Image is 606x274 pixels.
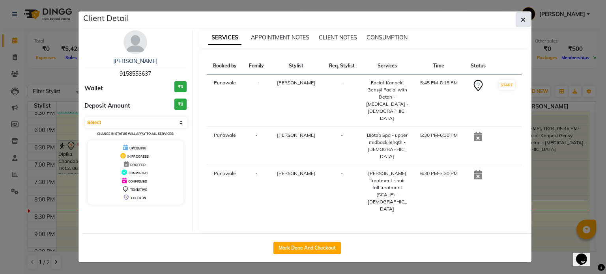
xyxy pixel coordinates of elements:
[499,80,515,90] button: START
[174,81,187,93] h3: ₹0
[361,58,413,75] th: Services
[129,146,146,150] span: UPCOMING
[208,31,241,45] span: SERVICES
[83,12,128,24] h5: Client Detail
[128,179,147,183] span: CONFIRMED
[97,132,174,136] small: Change in status will apply to all services.
[367,34,408,41] span: CONSUMPTION
[207,75,243,127] td: Punawale
[127,155,149,158] span: IN PROGRESS
[322,127,361,165] td: -
[366,132,408,160] div: Biotop Spa - upper midback length - [DEMOGRAPHIC_DATA]
[465,58,492,75] th: Status
[207,58,243,75] th: Booked by
[243,165,270,218] td: -
[273,242,341,254] button: Mark Done And Checkout
[113,58,157,65] a: [PERSON_NAME]
[174,99,187,110] h3: ₹0
[366,79,408,122] div: Facial-Kanpeki Gensyl Facial with Detan - [MEDICAL_DATA] - [DEMOGRAPHIC_DATA]
[277,80,315,86] span: [PERSON_NAME]
[366,170,408,212] div: [PERSON_NAME] Treatment - hair fall treatment (SCALP) - [DEMOGRAPHIC_DATA]
[130,188,147,192] span: TENTATIVE
[319,34,357,41] span: CLIENT NOTES
[277,132,315,138] span: [PERSON_NAME]
[129,171,148,175] span: COMPLETED
[413,58,465,75] th: Time
[322,58,361,75] th: Req. Stylist
[243,75,270,127] td: -
[207,127,243,165] td: Punawale
[207,165,243,218] td: Punawale
[123,30,147,54] img: avatar
[84,101,130,110] span: Deposit Amount
[120,70,151,77] span: 9158553637
[277,170,315,176] span: [PERSON_NAME]
[573,242,598,266] iframe: chat widget
[130,163,146,167] span: DROPPED
[131,196,146,200] span: CHECK-IN
[413,165,465,218] td: 6:30 PM-7:30 PM
[413,127,465,165] td: 5:30 PM-6:30 PM
[251,34,309,41] span: APPOINTMENT NOTES
[243,58,270,75] th: Family
[322,75,361,127] td: -
[322,165,361,218] td: -
[270,58,322,75] th: Stylist
[243,127,270,165] td: -
[413,75,465,127] td: 5:45 PM-8:15 PM
[84,84,103,93] span: Wallet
